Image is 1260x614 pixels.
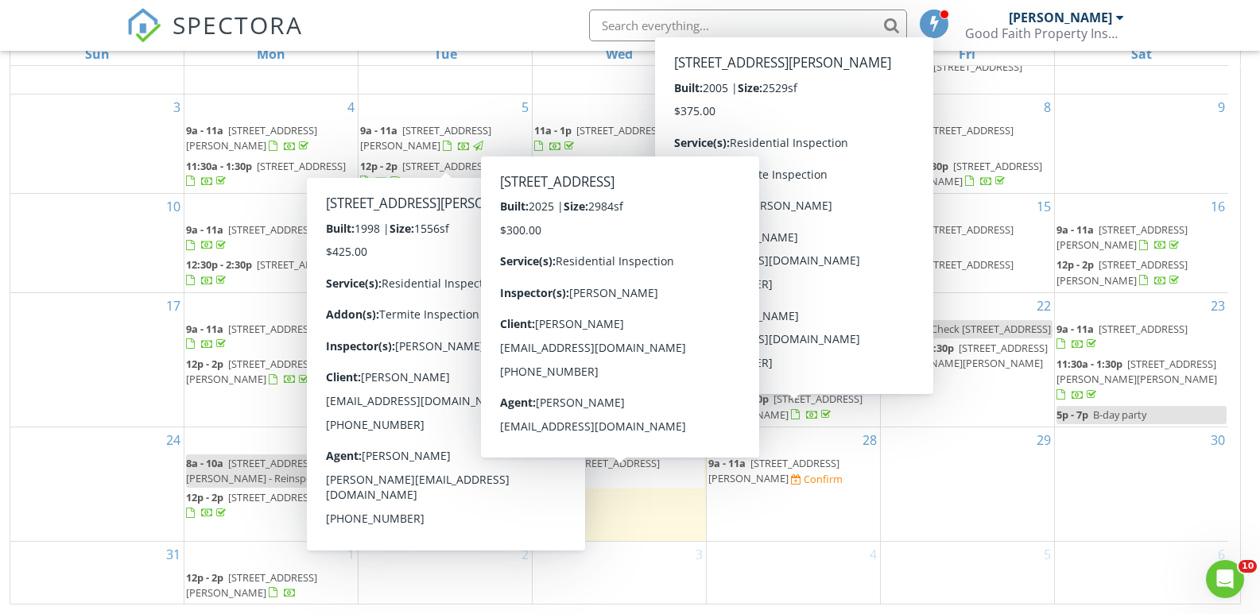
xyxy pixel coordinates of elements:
[882,257,1014,287] a: 12p - 2p [STREET_ADDRESS]
[882,60,1022,89] a: 2p - 3:30p [STREET_ADDRESS]
[360,123,397,137] span: 9a - 11a
[186,569,356,603] a: 12p - 2p [STREET_ADDRESS][PERSON_NAME]
[533,292,707,427] td: Go to August 20, 2025
[186,256,356,290] a: 12:30p - 2:30p [STREET_ADDRESS]
[1033,293,1054,319] a: Go to August 22, 2025
[1215,542,1228,567] a: Go to September 6, 2025
[706,194,880,293] td: Go to August 14, 2025
[708,157,878,191] a: 12p - 2p [STREET_ADDRESS]
[186,490,317,519] a: 12p - 2p [STREET_ADDRESS]
[882,341,954,355] span: 10:30a - 12:30p
[882,322,914,336] span: 8a - 9a
[882,159,1042,188] a: 12:30p - 2:30p [STREET_ADDRESS][PERSON_NAME]
[344,95,358,120] a: Go to August 4, 2025
[360,456,490,500] a: 9a - 11a 5989 US-31W, [GEOGRAPHIC_DATA] 37148
[1215,95,1228,120] a: Go to August 9, 2025
[925,257,1014,272] span: [STREET_ADDRESS]
[359,194,533,293] td: Go to August 12, 2025
[186,456,223,470] span: 8a - 10a
[882,222,920,237] span: 9a - 11a
[360,322,491,351] span: [STREET_ADDRESS][PERSON_NAME]
[1208,194,1228,219] a: Go to August 16, 2025
[360,257,491,287] span: [STREET_ADDRESS][PERSON_NAME]
[933,60,1022,74] span: [STREET_ADDRESS]
[859,427,880,453] a: Go to August 28, 2025
[360,159,491,188] a: 12p - 2p [STREET_ADDRESS]
[186,222,223,237] span: 9a - 11a
[708,456,839,485] a: 9a - 11a [STREET_ADDRESS][PERSON_NAME]
[1056,407,1088,422] span: 5p - 7p
[685,194,706,219] a: Go to August 13, 2025
[708,123,839,153] span: [STREET_ADDRESS][PERSON_NAME]
[882,341,1048,385] a: 10:30a - 12:30p [STREET_ADDRESS][PERSON_NAME][PERSON_NAME]
[186,123,317,153] span: [STREET_ADDRESS][PERSON_NAME]
[360,456,490,485] span: 5989 US-31W, [GEOGRAPHIC_DATA] 37148
[359,292,533,427] td: Go to August 19, 2025
[708,222,848,252] a: 8a - 9:30a [STREET_ADDRESS]
[360,392,514,421] a: 2:30p - 4:30p [STREET_ADDRESS]
[880,292,1054,427] td: Go to August 22, 2025
[163,427,184,453] a: Go to August 24, 2025
[186,456,335,485] span: [STREET_ADDRESS][PERSON_NAME] - Reinspection
[163,194,184,219] a: Go to August 10, 2025
[360,504,530,539] a: 12p - 2p [STREET_ADDRESS][PERSON_NAME]
[534,256,704,290] a: 12p - 2p [STREET_ADDRESS][PERSON_NAME]
[360,357,491,386] a: 12p - 2p [STREET_ADDRESS]
[708,159,839,188] a: 12p - 2p [STREET_ADDRESS]
[359,541,533,604] td: Go to September 2, 2025
[126,21,303,55] a: SPECTORA
[186,222,317,252] a: 9a - 11a [STREET_ADDRESS]
[880,427,1054,541] td: Go to August 29, 2025
[1056,222,1094,237] span: 9a - 11a
[1054,95,1228,194] td: Go to August 9, 2025
[1239,560,1257,573] span: 10
[1041,95,1054,120] a: Go to August 8, 2025
[1056,222,1188,252] span: [STREET_ADDRESS][PERSON_NAME]
[173,8,303,41] span: SPECTORA
[708,123,746,137] span: 9a - 11a
[880,194,1054,293] td: Go to August 15, 2025
[359,427,533,541] td: Go to August 26, 2025
[184,427,359,541] td: Go to August 25, 2025
[337,194,358,219] a: Go to August 11, 2025
[163,542,184,567] a: Go to August 31, 2025
[360,320,530,354] a: 8a - 10a [STREET_ADDRESS][PERSON_NAME]
[882,58,1053,92] a: 2p - 3:30p [STREET_ADDRESS]
[337,427,358,453] a: Go to August 25, 2025
[1208,427,1228,453] a: Go to August 30, 2025
[344,542,358,567] a: Go to September 1, 2025
[82,43,113,65] a: Sunday
[589,10,907,41] input: Search everything...
[360,454,530,504] a: 9a - 11a 5989 US-31W, [GEOGRAPHIC_DATA] 37148
[791,472,843,487] a: Confirm
[534,454,704,488] a: 1p - 3p [STREET_ADDRESS]
[10,194,184,293] td: Go to August 10, 2025
[882,159,1042,188] span: [STREET_ADDRESS][PERSON_NAME]
[603,43,636,65] a: Wednesday
[708,222,754,237] span: 8a - 9:30a
[1056,320,1227,354] a: 9a - 11a [STREET_ADDRESS]
[576,357,665,371] span: [STREET_ADDRESS]
[882,123,920,137] span: 9a - 11a
[360,390,530,424] a: 2:30p - 4:30p [STREET_ADDRESS]
[1056,257,1094,272] span: 12p - 2p
[1056,222,1188,252] a: 9a - 11a [STREET_ADDRESS][PERSON_NAME]
[186,357,223,371] span: 12p - 2p
[882,60,929,74] span: 2p - 3:30p
[184,541,359,604] td: Go to September 1, 2025
[184,95,359,194] td: Go to August 4, 2025
[360,257,397,272] span: 11a - 1p
[184,194,359,293] td: Go to August 11, 2025
[360,256,530,290] a: 11a - 1p [STREET_ADDRESS][PERSON_NAME]
[880,95,1054,194] td: Go to August 8, 2025
[186,355,356,389] a: 12p - 2p [STREET_ADDRESS][PERSON_NAME]
[186,257,252,272] span: 12:30p - 2:30p
[511,293,532,319] a: Go to August 19, 2025
[708,159,746,173] span: 12p - 2p
[534,123,572,137] span: 11a - 1p
[1054,292,1228,427] td: Go to August 23, 2025
[431,43,460,65] a: Tuesday
[163,293,184,319] a: Go to August 17, 2025
[777,43,808,65] a: Thursday
[360,123,491,153] a: 9a - 11a [STREET_ADDRESS][PERSON_NAME]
